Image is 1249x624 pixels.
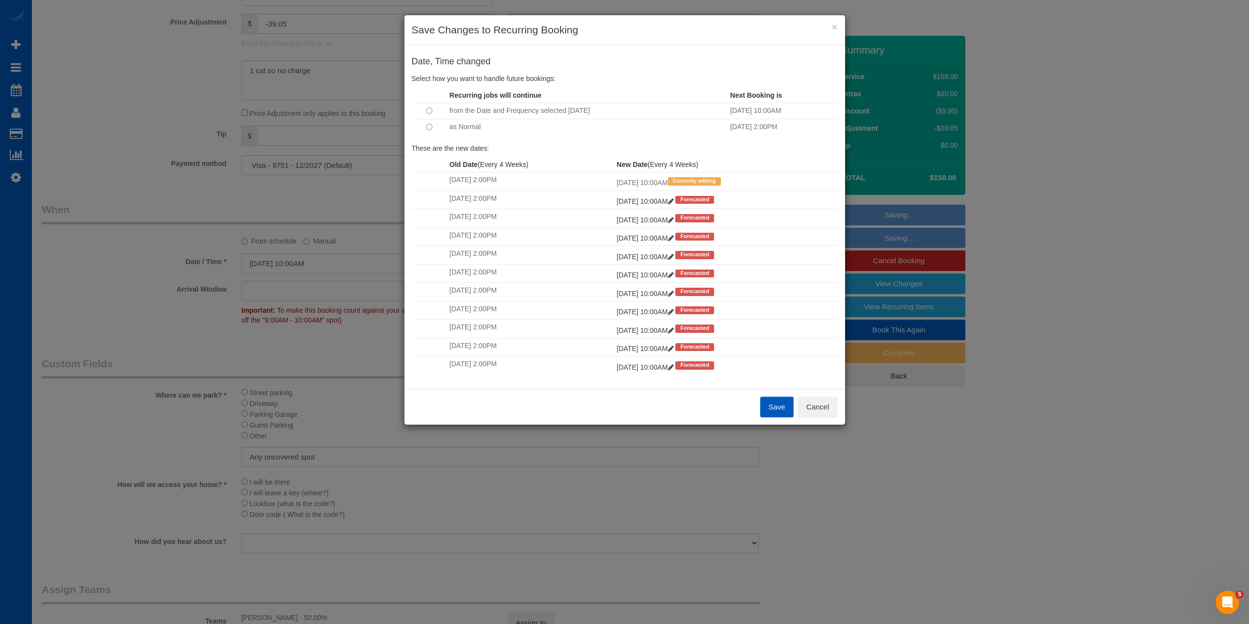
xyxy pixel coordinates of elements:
span: Forecasted [675,325,714,332]
td: [DATE] 2:00PM [447,209,614,227]
span: Forecasted [675,196,714,204]
span: Currently editing [668,177,721,185]
strong: Old Date [450,161,478,168]
td: [DATE] 2:00PM [447,190,614,209]
span: Forecasted [675,214,714,222]
td: [DATE] 2:00PM [447,227,614,245]
td: [DATE] 2:00PM [447,356,614,375]
th: (Every 4 Weeks) [447,157,614,172]
td: [DATE] 2:00PM [447,264,614,282]
td: [DATE] 2:00PM [447,320,614,338]
span: Forecasted [675,270,714,277]
span: Forecasted [675,343,714,351]
a: [DATE] 10:00AM [617,253,676,261]
h3: Save Changes to Recurring Booking [412,23,838,37]
span: Forecasted [675,288,714,296]
a: [DATE] 10:00AM [617,197,676,205]
h4: changed [412,57,838,67]
a: [DATE] 10:00AM [617,290,676,298]
td: from the Date and Frequency selected [DATE] [447,103,728,119]
th: (Every 4 Weeks) [614,157,838,172]
strong: New Date [617,161,648,168]
span: Forecasted [675,361,714,369]
strong: Next Booking is [730,91,782,99]
a: [DATE] 10:00AM [617,345,676,353]
span: 5 [1236,591,1244,598]
td: as Normal [447,119,728,135]
span: Forecasted [675,306,714,314]
a: [DATE] 10:00AM [617,216,676,224]
p: Select how you want to handle future bookings: [412,74,838,83]
button: Save [760,397,794,417]
td: [DATE] 2:00PM [447,283,614,301]
td: [DATE] 2:00PM [447,172,614,190]
strong: Recurring jobs will continue [450,91,541,99]
a: [DATE] 10:00AM [617,326,676,334]
p: These are the new dates: [412,143,838,153]
iframe: Intercom live chat [1216,591,1239,614]
a: [DATE] 10:00AM [617,234,676,242]
a: [DATE] 10:00AM [617,271,676,279]
td: [DATE] 2:00PM [447,301,614,319]
button: × [831,22,837,32]
td: [DATE] 2:00PM [447,338,614,356]
td: [DATE] 2:00PM [728,119,838,135]
span: Forecasted [675,233,714,241]
a: [DATE] 10:00AM [617,308,676,316]
td: [DATE] 2:00PM [447,246,614,264]
td: [DATE] 10:00AM [728,103,838,119]
a: [DATE] 10:00AM [617,363,676,371]
button: Cancel [798,397,838,417]
td: [DATE] 10:00AM [614,172,838,190]
span: Forecasted [675,251,714,259]
span: Date, Time [412,56,454,66]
